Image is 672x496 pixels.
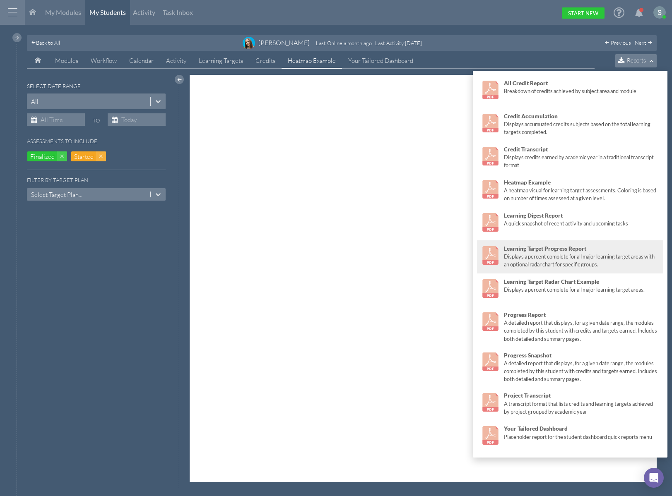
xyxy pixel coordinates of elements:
div: Displays a percent complete for all major learning target areas with an optional radar chart for ... [504,253,660,268]
div: [PERSON_NAME] [258,38,310,47]
span: Filter by Target Plan [27,177,88,183]
img: link [481,312,500,331]
button: Reports [615,54,657,67]
strong: Learning Digest Report [504,212,563,219]
strong: Project Transcript [504,392,551,399]
a: Next [635,39,653,46]
span: Back to All [36,39,60,46]
input: Today [118,113,192,126]
a: Heatmap Example [282,53,342,69]
span: My Students [89,8,126,16]
div: All [31,97,39,106]
strong: Credit Transcript [504,146,548,153]
strong: Progress Snapshot [504,352,552,359]
input: All Time [37,113,111,126]
strong: Learning Target Progress Report [504,245,586,252]
strong: Your Tailored Dashboard [504,425,568,432]
strong: Progress Report [504,311,546,318]
a: Learning Targets [193,53,249,69]
a: Credits [249,53,282,69]
div: Breakdown of credits achieved by subject area and module [504,87,660,95]
img: ACg8ocKKX03B5h8i416YOfGGRvQH7qkhkMU_izt_hUWC0FdG_LDggA=s96-c [653,6,666,19]
img: link [481,81,500,99]
h6: To [85,113,108,128]
img: link [481,352,500,371]
img: link [481,426,500,445]
div: : a month ago [316,40,375,46]
strong: All Credit Report [504,80,548,86]
div: Select Target Plan... [31,190,82,199]
a: Workflow [84,53,123,69]
h6: Assessments to include [27,138,97,144]
a: Previous [605,39,631,46]
strong: Learning Target Radar Chart Example [504,278,599,285]
a: Your Tailored Dashboard [342,53,419,69]
img: link [481,180,500,199]
img: link [481,114,500,132]
strong: Credit Accumulation [504,113,558,120]
img: link [481,393,500,412]
strong: Heatmap Example [504,179,551,186]
img: link [481,213,500,232]
span: Calendar [129,57,154,65]
span: Last Online [316,40,342,46]
a: Back to All [31,38,60,47]
span: Task Inbox [163,8,193,16]
span: Previous [611,39,631,46]
div: Displays a percent complete for all major learning target areas. [504,286,660,294]
a: Modules [49,53,84,69]
span: Reports [627,57,646,64]
span: Learning Targets [199,57,243,65]
span: My Modules [45,8,81,16]
div: A detailed report that displays, for a given date range, the modules completed by this student wi... [504,319,660,343]
iframe: Pinned Report [190,75,657,482]
span: Last Activity [375,40,404,46]
a: Start New [562,7,605,19]
div: A heatmap visual for learning target assessments. Coloring is based on number of times assessed a... [504,187,660,202]
a: Calendar [123,53,160,69]
span: Activity [166,57,186,65]
div: : [DATE] [375,40,422,46]
h6: Select Date Range [27,83,81,89]
span: Started [74,152,94,161]
img: link [481,147,500,165]
img: image [243,37,255,49]
div: A transcript format that lists credits and learning targets achieved by project grouped by academ... [504,400,660,416]
span: Finalized [30,152,55,161]
span: Activity [133,8,155,16]
a: Activity [160,53,193,69]
span: Modules [55,57,78,65]
div: A quick snapshot of recent activity and upcoming tasks [504,220,660,228]
span: Next [635,39,646,46]
span: Workflow [91,57,117,65]
img: link [481,246,500,265]
div: Open Intercom Messenger [644,468,664,488]
img: link [481,279,500,298]
div: Placeholder report for the student dashboard quick reports menu [504,433,660,441]
div: Displays credits earned by academic year in a traditional transcript format [504,153,660,169]
div: A detailed report that displays, for a given date range, the modules completed by this student wi... [504,359,660,383]
div: Displays accumuated credits subjects based on the total learning targets completed. [504,120,660,136]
